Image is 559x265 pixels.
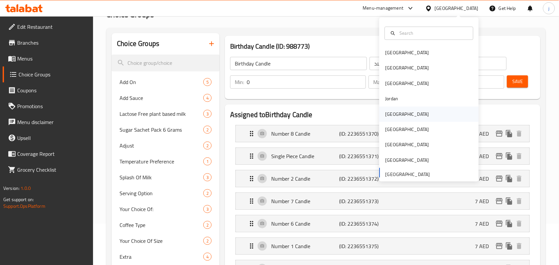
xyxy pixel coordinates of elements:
div: [GEOGRAPHIC_DATA] [385,80,429,87]
a: Coverage Report [3,146,93,162]
div: Your Choice Of:3 [112,201,220,217]
div: [GEOGRAPHIC_DATA] [385,156,429,164]
span: Get support on: [3,195,34,204]
span: 1 [204,158,211,165]
div: [GEOGRAPHIC_DATA] [385,126,429,133]
span: 5 [204,79,211,85]
span: Sugar Sachet Pack 6 Grams [120,126,203,134]
input: Search [397,29,469,37]
p: (ID: 2236551373) [339,197,384,205]
div: Choices [203,157,212,165]
span: Your Choice Of Size [120,237,203,245]
button: delete [514,174,524,184]
span: Grocery Checklist [17,166,88,174]
div: [GEOGRAPHIC_DATA] [385,110,429,118]
button: edit [494,196,504,206]
a: Coupons [3,82,93,98]
div: Jordan [385,95,398,103]
p: Number 2 Candle [271,175,339,183]
div: Choices [203,221,212,229]
p: Single Piece Candle [271,152,339,160]
div: Choices [203,94,212,102]
div: [GEOGRAPHIC_DATA] [385,65,429,72]
span: Coverage Report [17,150,88,158]
span: Temperature Preference [120,157,203,165]
div: Coffee Type2 [112,217,220,233]
p: Max: [373,78,383,86]
span: 2 [204,190,211,197]
button: duplicate [504,196,514,206]
span: Menu disclaimer [17,118,88,126]
p: (ID: 2236551372) [339,175,384,183]
p: (ID: 2236551374) [339,220,384,228]
div: Choices [203,173,212,181]
input: search [112,55,220,71]
p: 7 AED [475,220,494,228]
span: Choice Groups [19,70,88,78]
h2: Assigned to Birthday Candle [230,110,535,120]
div: Expand [236,170,530,187]
span: Upsell [17,134,88,142]
li: Expand [230,235,535,257]
span: 2 [204,222,211,228]
button: delete [514,219,524,229]
p: Number 1 Candle [271,242,339,250]
button: duplicate [504,174,514,184]
span: Adjust [120,142,203,150]
li: Expand [230,167,535,190]
p: 7 AED [475,175,494,183]
a: Edit Restaurant [3,19,93,35]
span: Extra [120,253,203,261]
button: delete [514,129,524,139]
button: edit [494,241,504,251]
button: edit [494,129,504,139]
p: Number 8 Candle [271,130,339,138]
a: Choice Groups [3,66,93,82]
div: Choices [203,205,212,213]
span: Promotions [17,102,88,110]
div: Extra4 [112,249,220,265]
div: Choices [203,126,212,134]
a: Grocery Checklist [3,162,93,178]
p: (ID: 2236551370) [339,130,384,138]
span: Edit Restaurant [17,23,88,31]
button: delete [514,151,524,161]
a: Menu disclaimer [3,114,93,130]
a: Menus [3,51,93,66]
p: 7 AED [475,242,494,250]
p: 3 AED [475,152,494,160]
div: Add Sauce4 [112,90,220,106]
span: 2 [204,143,211,149]
div: Expand [236,193,530,209]
div: Menu-management [363,4,404,12]
p: (ID: 2236551371) [339,152,384,160]
div: Add On5 [112,74,220,90]
li: Expand [230,190,535,212]
h3: Birthday Candle (ID: 988773) [230,41,535,52]
span: 4 [204,95,211,101]
div: Choices [203,78,212,86]
button: edit [494,219,504,229]
button: duplicate [504,241,514,251]
span: Your Choice Of: [120,205,203,213]
button: duplicate [504,219,514,229]
div: Choices [203,189,212,197]
button: delete [514,196,524,206]
span: Save [512,77,523,86]
div: Choices [203,142,212,150]
div: Adjust2 [112,138,220,154]
span: Add Sauce [120,94,203,102]
a: Support.OpsPlatform [3,202,45,210]
span: Add On [120,78,203,86]
span: Coupons [17,86,88,94]
span: 2 [204,127,211,133]
div: Lactose Free plant based milk3 [112,106,220,122]
span: Lactose Free plant based milk [120,110,203,118]
a: Upsell [3,130,93,146]
p: 7 AED [475,130,494,138]
div: Temperature Preference1 [112,154,220,169]
button: Save [507,75,528,88]
p: 7 AED [475,197,494,205]
div: Choices [203,237,212,245]
span: Coffee Type [120,221,203,229]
